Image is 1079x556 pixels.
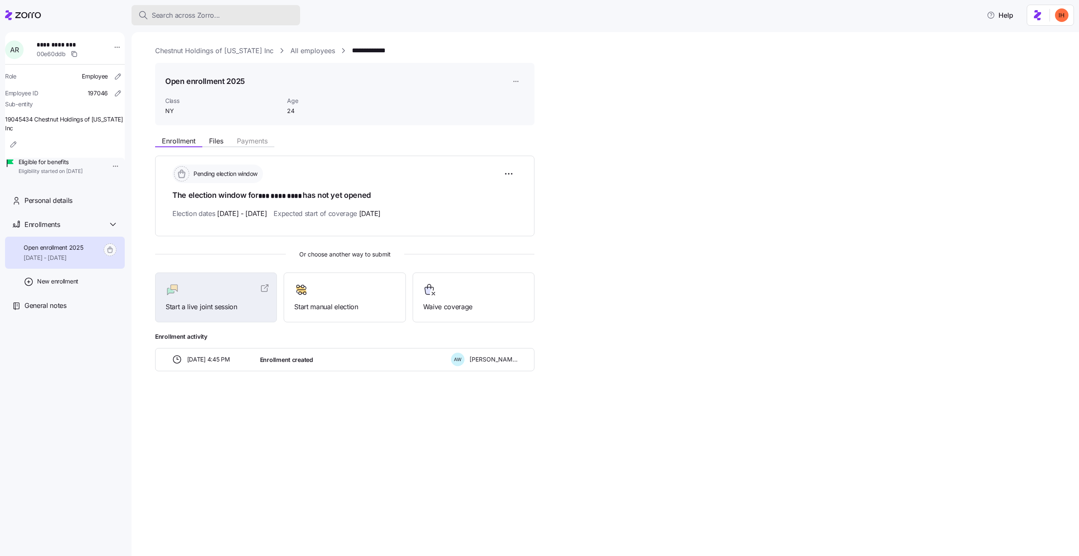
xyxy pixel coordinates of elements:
span: Files [209,138,223,144]
span: Payments [237,138,268,144]
span: [DATE] 4:45 PM [187,355,230,364]
h1: The election window for has not yet opened [172,190,517,202]
span: Expected start of coverage [274,208,380,219]
button: Search across Zorro... [132,5,300,25]
span: General notes [24,300,67,311]
span: Role [5,72,16,81]
span: Election dates [172,208,267,219]
span: Or choose another way to submit [155,250,534,259]
span: Class [165,97,280,105]
span: Enrollment created [260,356,313,364]
span: Eligible for benefits [19,158,83,166]
span: Employee ID [5,89,38,97]
span: 19045434 Chestnut Holdings of [US_STATE] Inc [5,115,125,132]
span: Waive coverage [423,302,524,312]
span: Enrollments [24,219,60,230]
span: Enrollment [162,138,196,144]
span: 24 [287,107,372,115]
span: [DATE] [359,208,381,219]
span: NY [165,107,280,115]
h1: Open enrollment 2025 [165,76,245,86]
span: Employee [82,72,108,81]
span: Age [287,97,372,105]
span: 197046 [88,89,108,97]
span: [PERSON_NAME] [470,355,518,364]
span: 00e60ddb [37,50,66,58]
a: Chestnut Holdings of [US_STATE] Inc [155,46,274,56]
span: Start a live joint session [166,302,266,312]
img: f3711480c2c985a33e19d88a07d4c111 [1055,8,1068,22]
span: Personal details [24,195,72,206]
span: Help [987,10,1013,20]
span: Search across Zorro... [152,10,220,21]
span: Open enrollment 2025 [24,243,83,252]
span: A W [454,357,462,362]
span: New enrollment [37,277,78,286]
span: Sub-entity [5,100,33,108]
a: All employees [290,46,335,56]
button: Help [980,7,1020,24]
span: [DATE] - [DATE] [217,208,267,219]
span: A R [10,46,19,53]
span: Eligibility started on [DATE] [19,168,83,175]
span: Pending election window [191,170,258,178]
span: Start manual election [294,302,395,312]
span: Enrollment activity [155,332,534,341]
span: [DATE] - [DATE] [24,254,83,262]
